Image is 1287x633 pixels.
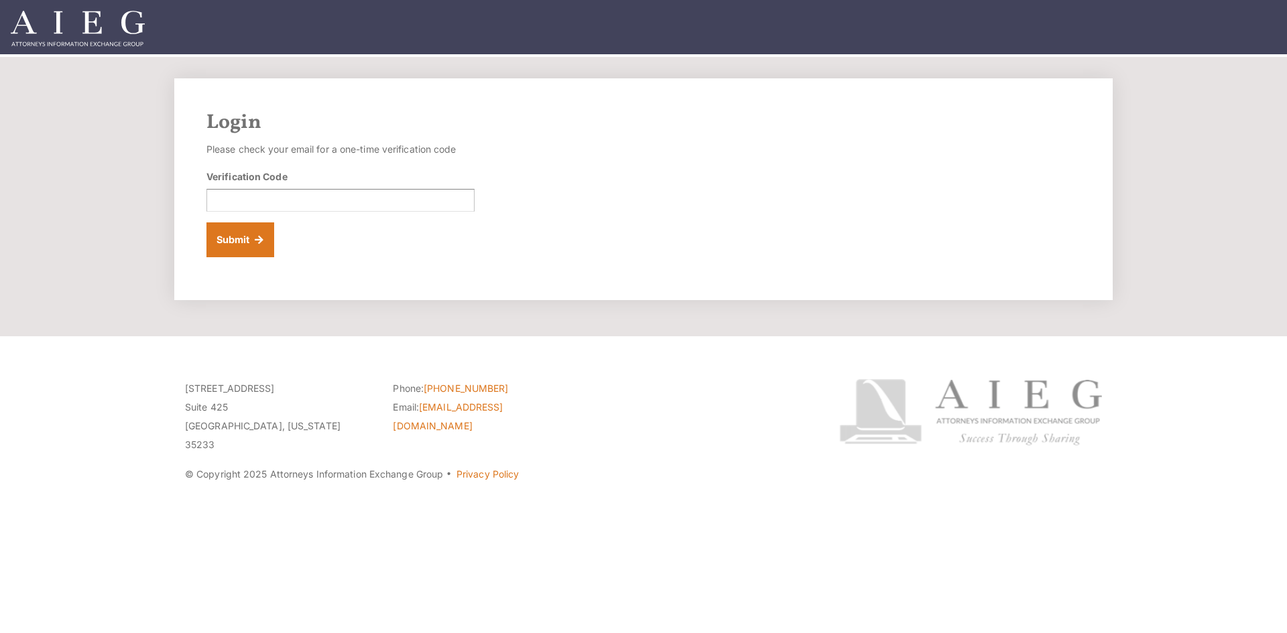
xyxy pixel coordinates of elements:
p: © Copyright 2025 Attorneys Information Exchange Group [185,465,789,484]
label: Verification Code [206,169,288,184]
img: Attorneys Information Exchange Group [11,11,145,46]
a: [PHONE_NUMBER] [424,382,508,394]
button: Submit [206,222,274,257]
span: · [446,474,452,480]
li: Email: [393,398,580,435]
img: Attorneys Information Exchange Group logo [839,379,1102,445]
li: Phone: [393,379,580,398]
p: [STREET_ADDRESS] Suite 425 [GEOGRAPHIC_DATA], [US_STATE] 35233 [185,379,373,454]
h2: Login [206,111,1081,135]
a: Privacy Policy [456,468,519,480]
a: [EMAIL_ADDRESS][DOMAIN_NAME] [393,401,503,431]
p: Please check your email for a one-time verification code [206,140,475,159]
